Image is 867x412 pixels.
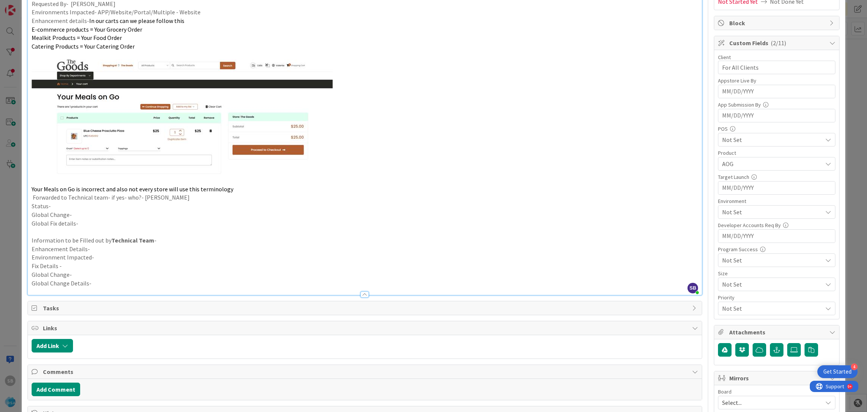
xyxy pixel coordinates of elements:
span: Catering Products = Your Catering Order [32,43,135,50]
input: MM/DD/YYYY [722,230,831,243]
div: Priority [718,295,835,300]
span: Comments [43,367,689,376]
strong: Technical Team [111,237,154,244]
span: Support [16,1,34,10]
p: Fix Details - [32,262,698,270]
span: ( 2/11 ) [771,39,786,47]
span: Your Meals on Go is incorrect and also not every store will use this terminology [32,185,233,193]
span: Not Set [722,256,822,265]
div: Product [718,150,835,156]
div: 4 [851,363,858,370]
span: Mealkit Products = Your Food Order [32,34,122,41]
span: In our carts can we please follow this [89,17,184,24]
div: Size [718,271,835,276]
p: Enhancement details- [32,17,698,25]
span: Block [729,18,826,27]
span: Not Set [722,208,822,217]
span: Links [43,323,689,333]
span: Not Set [722,135,822,144]
p: Global Change Details- [32,279,698,288]
span: Mirrors [729,374,826,383]
div: Get Started [823,368,852,375]
p: Enhancement Details- [32,245,698,253]
p: Environments Impacted- APP/Website/Portal/Multiple - Website [32,8,698,17]
span: SB [688,283,698,293]
p: Environment Impacted- [32,253,698,262]
div: Appstore Live By [718,78,835,83]
label: Client [718,54,731,61]
button: Add Link [32,339,73,352]
span: Custom Fields [729,38,826,47]
div: Open Get Started checklist, remaining modules: 4 [817,365,858,378]
div: App Submission By [718,102,835,107]
span: AOG [722,159,822,168]
input: MM/DD/YYYY [722,109,831,122]
span: Not Set [722,279,818,290]
input: MM/DD/YYYY [722,85,831,98]
span: Board [718,389,732,394]
button: Add Comment [32,383,80,396]
p: Global Change- [32,211,698,219]
div: Program Success [718,247,835,252]
div: Target Launch [718,174,835,180]
p: Status- [32,202,698,211]
p: Global Change- [32,270,698,279]
p: Forwarded to Technical team- if yes- who?- [PERSON_NAME] [32,193,698,202]
span: Not Set [722,303,818,314]
span: Attachments [729,328,826,337]
p: Global Fix details- [32,219,698,228]
input: MM/DD/YYYY [722,182,831,194]
div: Environment [718,198,835,204]
span: Select... [722,397,818,408]
span: E-commerce products = Your Grocery Order [32,26,142,33]
img: image [32,60,333,185]
div: Developer Accounts Req By [718,223,835,228]
span: Tasks [43,304,689,313]
div: 9+ [38,3,42,9]
div: POS [718,126,835,131]
p: Information to be Filled out by - [32,236,698,245]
